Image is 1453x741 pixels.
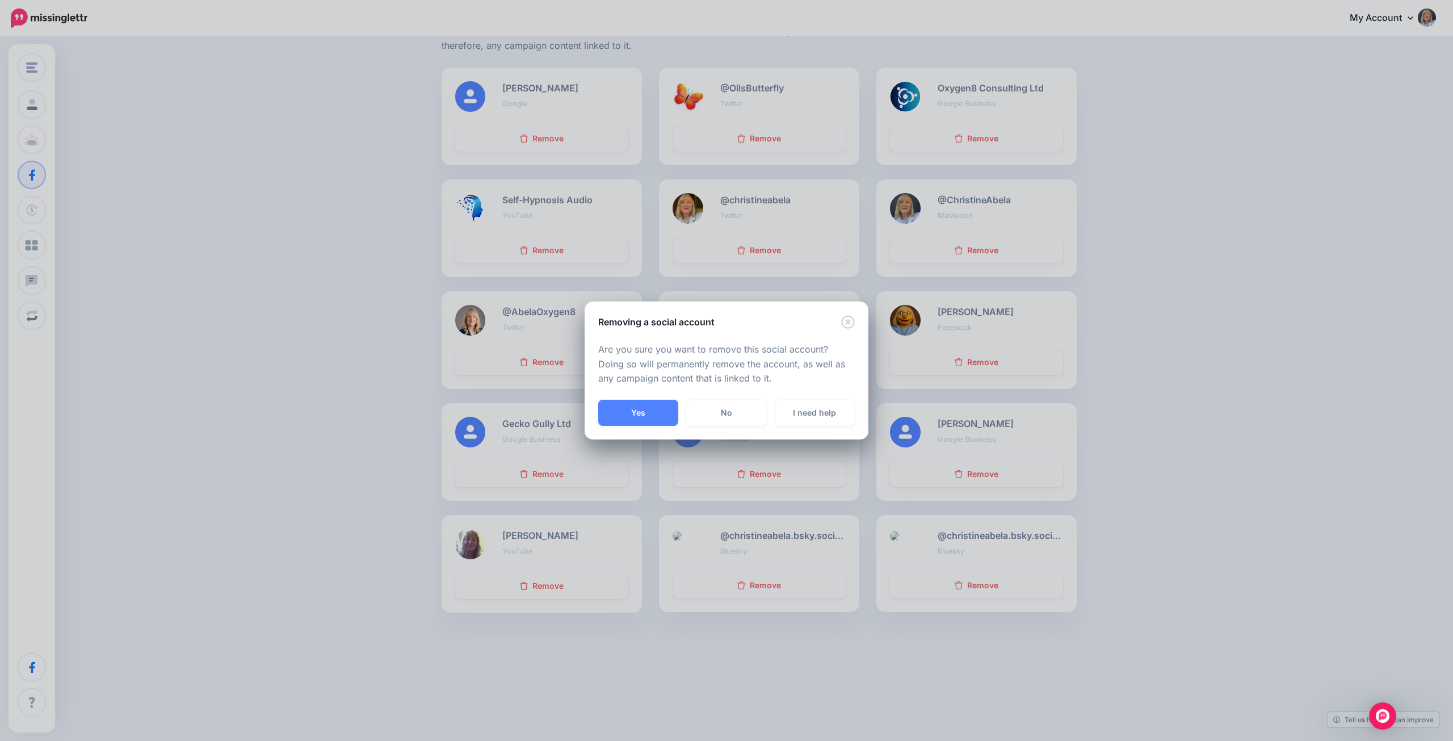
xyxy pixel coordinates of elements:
button: Yes [598,400,678,426]
a: I need help [775,400,855,426]
div: Open Intercom Messenger [1369,702,1396,730]
h5: Removing a social account [598,315,715,329]
p: Are you sure you want to remove this social account? Doing so will permanently remove the account... [598,342,855,387]
button: Close [841,315,855,329]
a: No [686,400,766,426]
